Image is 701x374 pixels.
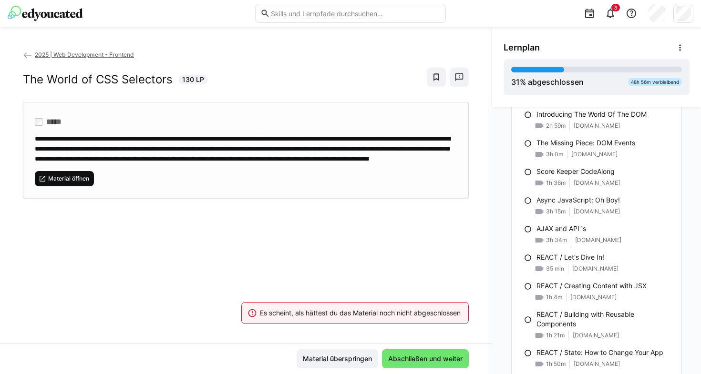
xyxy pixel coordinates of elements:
[260,308,461,318] div: Es scheint, als hättest du das Material noch nicht abgeschlossen
[614,5,617,10] span: 8
[297,349,378,368] button: Material überspringen
[546,151,563,158] span: 3h 0m
[536,253,604,262] p: REACT / Let's Dive In!
[387,354,464,364] span: Abschließen und weiter
[536,310,674,329] p: REACT / Building with Reusable Components
[511,77,520,87] span: 31
[546,332,565,339] span: 1h 21m
[571,151,618,158] span: [DOMAIN_NAME]
[536,110,647,119] p: Introducing The World Of The DOM
[182,75,204,84] span: 130 LP
[536,348,663,357] p: REACT / State: How to Change Your App
[536,224,586,233] p: AJAX and API`s
[301,354,373,364] span: Material überspringen
[35,171,94,186] button: Material öffnen
[511,76,584,88] div: % abgeschlossen
[574,179,620,187] span: [DOMAIN_NAME]
[546,360,566,368] span: 1h 50m
[47,175,90,182] span: Material öffnen
[546,179,566,187] span: 1h 36m
[546,208,566,215] span: 3h 15m
[574,208,620,215] span: [DOMAIN_NAME]
[536,281,647,291] p: REACT / Creating Content with JSX
[23,51,134,58] a: 2025 | Web Development - Frontend
[536,138,635,148] p: The Missing Piece: DOM Events
[546,236,567,244] span: 3h 34m
[546,122,566,130] span: 2h 59m
[572,265,619,273] span: [DOMAIN_NAME]
[504,42,540,53] span: Lernplan
[546,265,564,273] span: 35 min
[536,167,615,176] p: Score Keeper CodeAlong
[575,236,621,244] span: [DOMAIN_NAME]
[573,332,619,339] span: [DOMAIN_NAME]
[382,349,469,368] button: Abschließen und weiter
[270,9,441,18] input: Skills und Lernpfade durchsuchen…
[574,122,620,130] span: [DOMAIN_NAME]
[628,78,682,86] div: 48h 56m verbleibend
[574,360,620,368] span: [DOMAIN_NAME]
[546,293,562,301] span: 1h 4m
[35,51,134,58] span: 2025 | Web Development - Frontend
[536,195,620,205] p: Async JavaScript: Oh Boy!
[23,72,173,87] h2: The World of CSS Selectors
[570,293,617,301] span: [DOMAIN_NAME]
